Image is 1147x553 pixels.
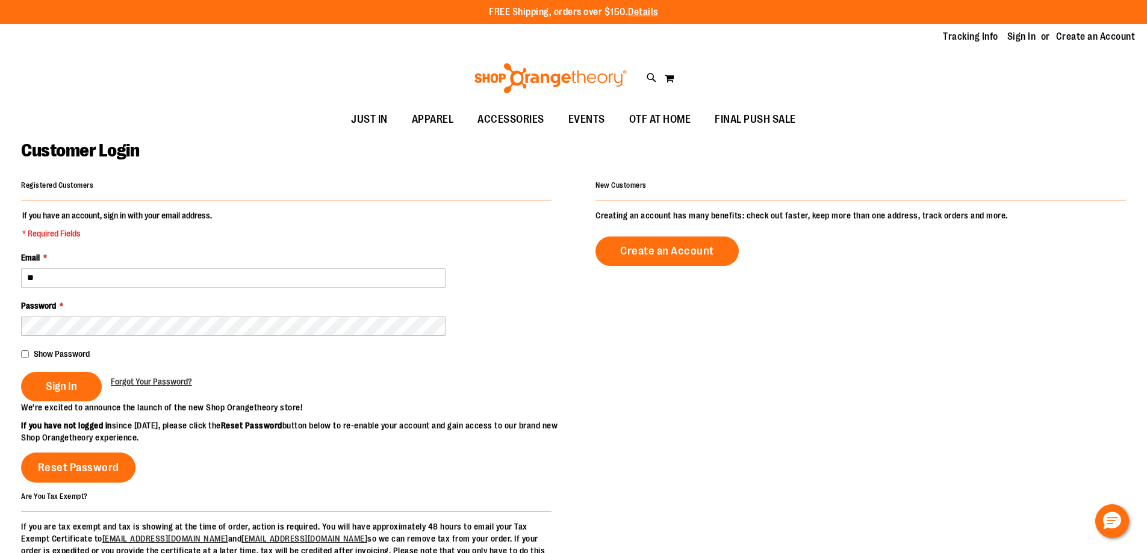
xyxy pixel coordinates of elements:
span: OTF AT HOME [629,106,691,133]
span: Create an Account [620,244,714,258]
a: FINAL PUSH SALE [703,106,808,134]
a: EVENTS [556,106,617,134]
a: [EMAIL_ADDRESS][DOMAIN_NAME] [241,534,367,543]
strong: Registered Customers [21,181,93,190]
strong: New Customers [595,181,647,190]
a: [EMAIL_ADDRESS][DOMAIN_NAME] [102,534,228,543]
strong: If you have not logged in [21,421,112,430]
span: * Required Fields [22,227,212,239]
span: JUST IN [351,106,388,133]
a: Sign In [1007,30,1036,43]
strong: Are You Tax Exempt? [21,492,88,500]
a: Reset Password [21,453,135,483]
legend: If you have an account, sign in with your email address. [21,209,213,239]
strong: Reset Password [221,421,282,430]
img: Shop Orangetheory [473,63,629,93]
span: Sign In [46,380,77,393]
span: Password [21,301,56,310]
span: Show Password [34,349,90,359]
p: We’re excited to announce the launch of the new Shop Orangetheory store! [21,401,574,413]
span: ACCESSORIES [477,106,544,133]
a: ACCESSORIES [465,106,556,134]
span: Forgot Your Password? [111,377,192,386]
a: Tracking Info [943,30,998,43]
a: Forgot Your Password? [111,375,192,388]
p: Creating an account has many benefits: check out faster, keep more than one address, track orders... [595,209,1126,221]
span: APPAREL [412,106,454,133]
a: Details [628,7,658,17]
a: Create an Account [595,236,739,266]
p: since [DATE], please click the button below to re-enable your account and gain access to our bran... [21,419,574,443]
a: OTF AT HOME [617,106,703,134]
span: EVENTS [568,106,605,133]
a: APPAREL [400,106,466,134]
button: Hello, have a question? Let’s chat. [1095,504,1129,538]
span: FINAL PUSH SALE [715,106,796,133]
span: Reset Password [38,461,119,474]
button: Sign In [21,372,102,401]
p: FREE Shipping, orders over $150. [489,5,658,19]
a: Create an Account [1056,30,1136,43]
a: JUST IN [339,106,400,134]
span: Customer Login [21,140,139,161]
span: Email [21,253,40,262]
